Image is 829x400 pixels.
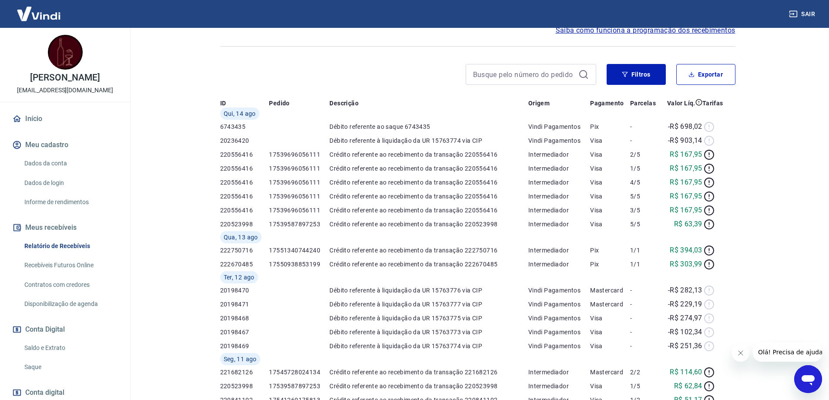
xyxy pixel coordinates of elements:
[10,218,120,237] button: Meus recebíveis
[21,174,120,192] a: Dados de login
[590,122,630,131] p: Pix
[630,300,661,309] p: -
[528,164,590,173] p: Intermediador
[269,220,329,229] p: 17539587897253
[670,149,702,160] p: R$ 167,95
[329,122,528,131] p: Débito referente ao saque 6743435
[630,314,661,323] p: -
[269,206,329,215] p: 17539696056111
[630,136,661,145] p: -
[528,328,590,336] p: Vindi Pagamentos
[674,219,702,229] p: R$ 63,39
[220,246,269,255] p: 222750716
[224,355,257,363] span: Seg, 11 ago
[732,344,749,362] iframe: Fechar mensagem
[668,299,702,309] p: -R$ 229,19
[528,150,590,159] p: Intermediador
[528,246,590,255] p: Intermediador
[269,99,289,108] p: Pedido
[220,314,269,323] p: 20198468
[590,260,630,269] p: Pix
[220,260,269,269] p: 222670485
[220,328,269,336] p: 20198467
[590,206,630,215] p: Visa
[670,259,702,269] p: R$ 303,99
[668,327,702,337] p: -R$ 102,34
[668,135,702,146] p: -R$ 903,14
[329,99,359,108] p: Descrição
[21,295,120,313] a: Disponibilização de agenda
[329,192,528,201] p: Crédito referente ao recebimento da transação 220556416
[269,246,329,255] p: 17551340744240
[329,368,528,376] p: Crédito referente ao recebimento da transação 221682126
[329,246,528,255] p: Crédito referente ao recebimento da transação 222750716
[702,99,723,108] p: Tarifas
[528,286,590,295] p: Vindi Pagamentos
[21,155,120,172] a: Dados da conta
[269,178,329,187] p: 17539696056111
[329,342,528,350] p: Débito referente à liquidação da UR 15763774 via CIP
[630,206,661,215] p: 3/5
[630,220,661,229] p: 5/5
[269,260,329,269] p: 17550938853199
[269,192,329,201] p: 17539696056111
[630,99,656,108] p: Parcelas
[590,300,630,309] p: Mastercard
[329,164,528,173] p: Crédito referente ao recebimento da transação 220556416
[329,220,528,229] p: Crédito referente ao recebimento da transação 220523998
[220,99,226,108] p: ID
[473,68,575,81] input: Busque pelo número do pedido
[220,382,269,390] p: 220523998
[224,109,256,118] span: Qui, 14 ago
[670,177,702,188] p: R$ 167,95
[590,192,630,201] p: Visa
[528,342,590,350] p: Vindi Pagamentos
[528,368,590,376] p: Intermediador
[668,313,702,323] p: -R$ 274,97
[329,300,528,309] p: Débito referente à liquidação da UR 15763777 via CIP
[10,109,120,128] a: Início
[528,220,590,229] p: Intermediador
[630,286,661,295] p: -
[670,163,702,174] p: R$ 167,95
[670,245,702,255] p: R$ 394,03
[630,260,661,269] p: 1/1
[590,99,624,108] p: Pagamento
[528,99,550,108] p: Origem
[329,136,528,145] p: Débito referente à liquidação da UR 15763774 via CIP
[607,64,666,85] button: Filtros
[528,206,590,215] p: Intermediador
[220,206,269,215] p: 220556416
[220,342,269,350] p: 20198469
[590,342,630,350] p: Visa
[630,164,661,173] p: 1/5
[667,99,695,108] p: Valor Líq.
[668,121,702,132] p: -R$ 698,02
[269,150,329,159] p: 17539696056111
[220,220,269,229] p: 220523998
[630,246,661,255] p: 1/1
[630,368,661,376] p: 2/2
[528,178,590,187] p: Intermediador
[528,136,590,145] p: Vindi Pagamentos
[630,178,661,187] p: 4/5
[224,233,258,242] span: Qua, 13 ago
[590,286,630,295] p: Mastercard
[668,285,702,296] p: -R$ 282,13
[590,150,630,159] p: Visa
[21,276,120,294] a: Contratos com credores
[329,178,528,187] p: Crédito referente ao recebimento da transação 220556416
[10,320,120,339] button: Conta Digital
[556,25,735,36] span: Saiba como funciona a programação dos recebimentos
[329,314,528,323] p: Débito referente à liquidação da UR 15763775 via CIP
[21,237,120,255] a: Relatório de Recebíveis
[670,367,702,377] p: R$ 114,60
[5,6,73,13] span: Olá! Precisa de ajuda?
[329,286,528,295] p: Débito referente à liquidação da UR 15763776 via CIP
[220,300,269,309] p: 20198471
[21,193,120,211] a: Informe de rendimentos
[670,205,702,215] p: R$ 167,95
[21,339,120,357] a: Saldo e Extrato
[269,164,329,173] p: 17539696056111
[329,382,528,390] p: Crédito referente ao recebimento da transação 220523998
